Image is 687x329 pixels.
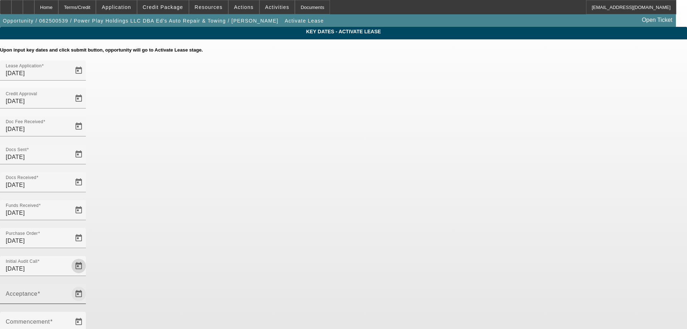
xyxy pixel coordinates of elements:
[639,14,675,26] a: Open Ticket
[6,147,27,152] mat-label: Docs Sent
[5,29,682,34] span: Key Dates - Activate Lease
[6,231,38,236] mat-label: Purchase Order
[6,175,36,180] mat-label: Docs Received
[72,91,86,106] button: Open calendar
[234,4,254,10] span: Actions
[6,203,39,208] mat-label: Funds Received
[6,291,38,297] mat-label: Acceptance
[260,0,295,14] button: Activities
[72,63,86,78] button: Open calendar
[285,18,324,24] span: Activate Lease
[72,287,86,301] button: Open calendar
[72,175,86,189] button: Open calendar
[137,0,189,14] button: Credit Package
[6,259,38,264] mat-label: Initial Audit Call
[6,64,42,68] mat-label: Lease Application
[6,319,50,325] mat-label: Commencement
[72,203,86,217] button: Open calendar
[189,0,228,14] button: Resources
[143,4,183,10] span: Credit Package
[283,14,326,27] button: Activate Lease
[6,120,43,124] mat-label: Doc Fee Received
[72,119,86,134] button: Open calendar
[72,259,86,273] button: Open calendar
[195,4,223,10] span: Resources
[3,18,278,24] span: Opportunity / 062500539 / Power Play Holdings LLC DBA Ed's Auto Repair & Towing / [PERSON_NAME]
[229,0,259,14] button: Actions
[6,92,37,96] mat-label: Credit Approval
[102,4,131,10] span: Application
[72,315,86,329] button: Open calendar
[72,147,86,161] button: Open calendar
[96,0,136,14] button: Application
[72,231,86,245] button: Open calendar
[265,4,289,10] span: Activities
